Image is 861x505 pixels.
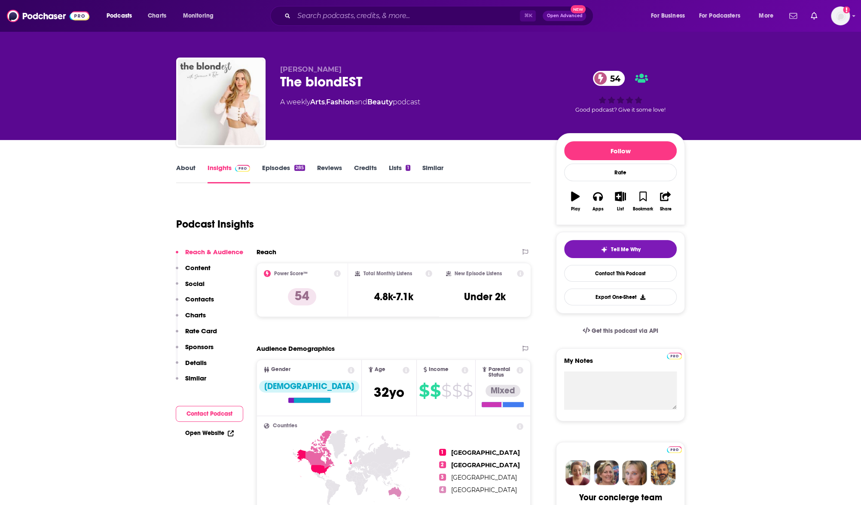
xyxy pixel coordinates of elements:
[556,65,685,119] div: 54Good podcast? Give it some love!
[831,6,850,25] span: Logged in as jennevievef
[439,474,446,481] span: 3
[633,207,653,212] div: Bookmark
[645,9,696,23] button: open menu
[659,207,671,212] div: Share
[592,327,658,335] span: Get this podcast via API
[256,344,335,353] h2: Audience Demographics
[354,98,367,106] span: and
[601,71,625,86] span: 54
[451,449,520,456] span: [GEOGRAPHIC_DATA]
[177,9,225,23] button: open menu
[185,280,205,288] p: Social
[374,384,404,401] span: 32 yo
[463,384,473,398] span: $
[273,423,297,429] span: Countries
[176,164,195,183] a: About
[451,474,517,481] span: [GEOGRAPHIC_DATA]
[280,97,420,107] div: A weekly podcast
[564,265,677,282] a: Contact This Podcast
[543,11,586,21] button: Open AdvancedNew
[564,240,677,258] button: tell me why sparkleTell Me Why
[274,271,308,277] h2: Power Score™
[667,353,682,359] img: Podchaser Pro
[326,98,354,106] a: Fashion
[288,288,316,305] p: 54
[325,98,326,106] span: ,
[439,486,446,493] span: 4
[592,207,604,212] div: Apps
[294,165,305,171] div: 285
[388,164,410,183] a: Lists1
[439,461,446,468] span: 2
[7,8,89,24] img: Podchaser - Follow, Share and Rate Podcasts
[485,385,520,397] div: Mixed
[464,290,506,303] h3: Under 2k
[354,164,376,183] a: Credits
[235,165,250,172] img: Podchaser Pro
[107,10,132,22] span: Podcasts
[185,295,214,303] p: Contacts
[565,460,590,485] img: Sydney Profile
[564,186,586,217] button: Play
[693,9,753,23] button: open menu
[667,351,682,359] a: Pro website
[363,271,412,277] h2: Total Monthly Listens
[406,165,410,171] div: 1
[148,10,166,22] span: Charts
[441,384,451,398] span: $
[419,384,429,398] span: $
[807,9,821,23] a: Show notifications dropdown
[208,164,250,183] a: InsightsPodchaser Pro
[280,65,342,73] span: [PERSON_NAME]
[843,6,850,13] svg: Add a profile image
[185,311,206,319] p: Charts
[699,10,740,22] span: For Podcasters
[564,289,677,305] button: Export One-Sheet
[651,10,685,22] span: For Business
[667,446,682,453] img: Podchaser Pro
[178,59,264,145] img: The blondEST
[579,492,662,503] div: Your concierge team
[176,248,243,264] button: Reach & Audience
[439,449,446,456] span: 1
[422,164,443,183] a: Similar
[317,164,342,183] a: Reviews
[753,9,784,23] button: open menu
[488,367,515,378] span: Parental Status
[632,186,654,217] button: Bookmark
[594,460,619,485] img: Barbara Profile
[571,207,580,212] div: Play
[831,6,850,25] img: User Profile
[185,248,243,256] p: Reach & Audience
[310,98,325,106] a: Arts
[609,186,632,217] button: List
[176,343,214,359] button: Sponsors
[564,164,677,181] div: Rate
[593,71,625,86] a: 54
[101,9,143,23] button: open menu
[259,380,359,392] div: [DEMOGRAPHIC_DATA]
[176,311,206,327] button: Charts
[271,367,290,372] span: Gender
[601,246,608,253] img: tell me why sparkle
[759,10,773,22] span: More
[617,207,624,212] div: List
[185,374,206,382] p: Similar
[176,264,211,280] button: Content
[185,264,211,272] p: Content
[185,359,207,367] p: Details
[294,9,520,23] input: Search podcasts, credits, & more...
[452,384,462,398] span: $
[564,141,677,160] button: Follow
[142,9,171,23] a: Charts
[575,106,666,113] span: Good podcast? Give it some love!
[185,343,214,351] p: Sponsors
[451,461,520,469] span: [GEOGRAPHIC_DATA]
[185,327,217,335] p: Rate Card
[176,295,214,311] button: Contacts
[571,5,586,13] span: New
[429,367,449,372] span: Income
[654,186,677,217] button: Share
[430,384,440,398] span: $
[455,271,502,277] h2: New Episode Listens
